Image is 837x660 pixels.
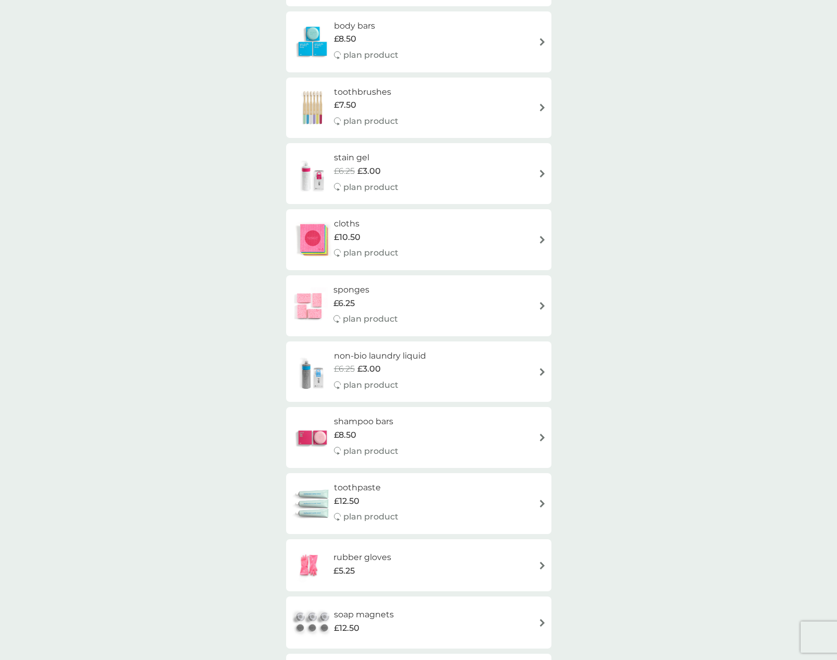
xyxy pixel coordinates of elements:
span: £3.00 [357,164,381,178]
h6: shampoo bars [334,415,398,428]
img: soap magnets [291,604,334,641]
span: £3.00 [357,362,381,376]
img: arrow right [538,170,546,177]
img: toothpaste [291,486,334,522]
h6: soap magnets [334,608,394,621]
span: £5.25 [333,564,355,578]
img: toothbrushes [291,90,334,126]
h6: toothbrushes [334,85,398,99]
span: £6.25 [334,164,355,178]
img: rubber gloves [291,547,328,583]
h6: stain gel [334,151,398,164]
img: shampoo bars [291,420,334,456]
img: arrow right [538,619,546,627]
span: £6.25 [333,297,355,310]
img: arrow right [538,236,546,244]
p: plan product [343,378,398,392]
img: sponges [291,287,328,324]
h6: cloths [334,217,398,231]
span: £6.25 [334,362,355,376]
h6: rubber gloves [333,551,391,564]
img: stain gel [291,156,334,192]
p: plan product [343,115,398,128]
img: cloths [291,222,334,258]
span: £10.50 [334,231,360,244]
img: arrow right [538,368,546,376]
img: arrow right [538,302,546,310]
span: £12.50 [334,621,359,635]
img: arrow right [538,104,546,111]
p: plan product [343,312,398,326]
img: arrow right [538,434,546,441]
h6: non-bio laundry liquid [334,349,426,363]
p: plan product [343,246,398,260]
img: arrow right [538,562,546,569]
h6: sponges [333,283,398,297]
img: arrow right [538,38,546,46]
span: £8.50 [334,32,356,46]
h6: body bars [334,19,398,33]
p: plan product [343,445,398,458]
p: plan product [343,510,398,524]
span: £12.50 [334,494,359,508]
p: plan product [343,48,398,62]
img: body bars [291,23,334,60]
p: plan product [343,181,398,194]
span: £7.50 [334,98,356,112]
img: non-bio laundry liquid [291,353,334,390]
span: £8.50 [334,428,356,442]
h6: toothpaste [334,481,398,494]
img: arrow right [538,500,546,507]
